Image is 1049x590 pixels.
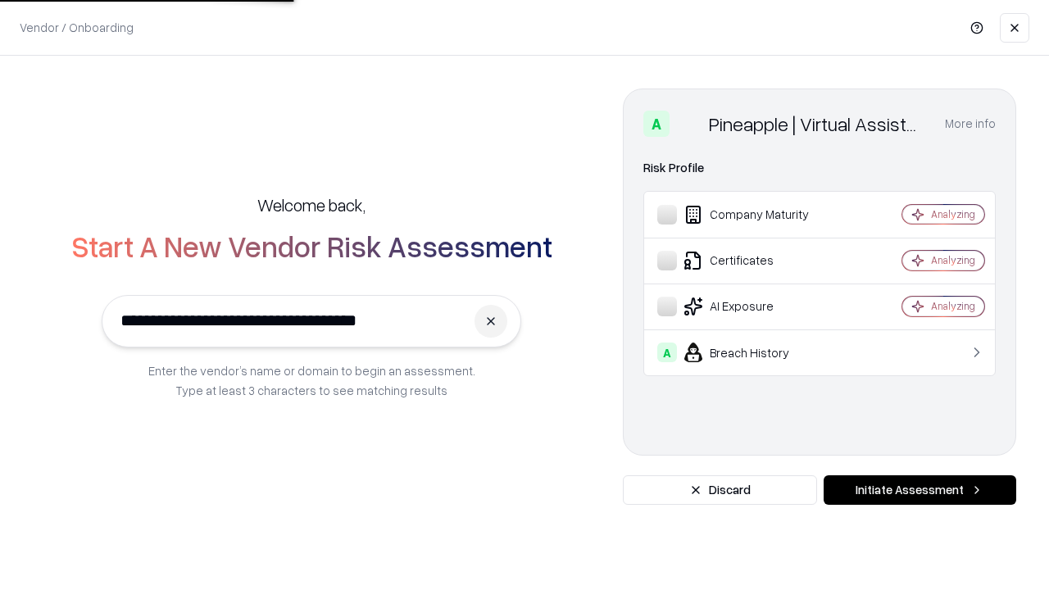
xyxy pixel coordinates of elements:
[657,297,853,316] div: AI Exposure
[643,158,996,178] div: Risk Profile
[643,111,670,137] div: A
[657,205,853,225] div: Company Maturity
[148,361,475,400] p: Enter the vendor’s name or domain to begin an assessment. Type at least 3 characters to see match...
[657,343,677,362] div: A
[709,111,925,137] div: Pineapple | Virtual Assistant Agency
[931,299,975,313] div: Analyzing
[20,19,134,36] p: Vendor / Onboarding
[931,207,975,221] div: Analyzing
[71,229,552,262] h2: Start A New Vendor Risk Assessment
[657,251,853,270] div: Certificates
[623,475,817,505] button: Discard
[657,343,853,362] div: Breach History
[257,193,366,216] h5: Welcome back,
[824,475,1016,505] button: Initiate Assessment
[676,111,702,137] img: Pineapple | Virtual Assistant Agency
[945,109,996,138] button: More info
[931,253,975,267] div: Analyzing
